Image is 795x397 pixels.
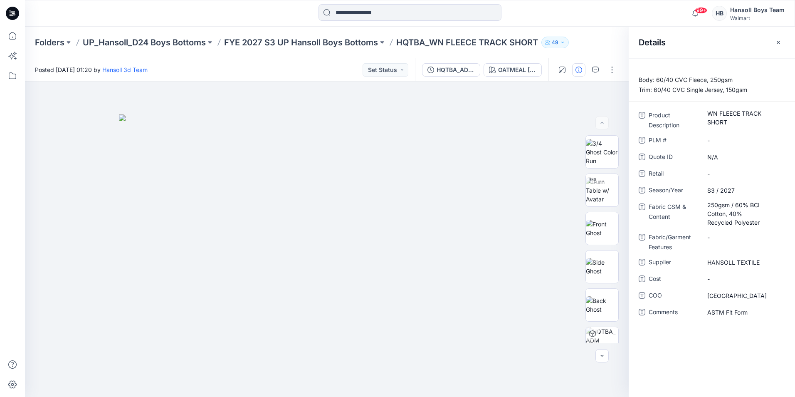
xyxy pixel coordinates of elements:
[707,258,780,267] span: HANSOLL TEXTILE
[649,152,699,164] span: Quote ID
[707,153,780,161] span: N/A
[586,139,618,165] img: 3/4 Ghost Color Run
[707,201,780,227] span: 250gsm / 60% BCI Cotton, 40% Recycled Polyester
[730,5,785,15] div: Hansoll Boys Team
[649,185,699,197] span: Season/Year
[730,15,785,21] div: Walmart
[224,37,378,48] a: FYE 2027 S3 UP Hansoll Boys Bottoms
[586,327,618,360] img: HQTBA_ADM FC_WN FLEECE TRACK SHORT OATMEAL HEATHER / GUNMETAL BLUE
[552,38,558,47] p: 49
[102,66,148,73] a: Hansoll 3d Team
[572,63,585,77] button: Details
[707,275,780,283] span: -
[484,63,542,77] button: OATMEAL [PERSON_NAME] / GUNMETAL BLUE
[649,274,699,285] span: Cost
[119,114,535,397] img: eyJhbGciOiJIUzI1NiIsImtpZCI6IjAiLCJzbHQiOiJzZXMiLCJ0eXAiOiJKV1QifQ.eyJkYXRhIjp7InR5cGUiOiJzdG9yYW...
[586,177,618,203] img: Turn Table w/ Avatar
[586,296,618,314] img: Back Ghost
[707,169,780,178] span: -
[695,7,707,14] span: 99+
[649,257,699,269] span: Supplier
[396,37,538,48] p: HQTBA_WN FLEECE TRACK SHORT
[707,186,780,195] span: S3 / 2027
[541,37,569,48] button: 49
[707,109,780,127] span: WN FLEECE TRACK SHORT
[35,65,148,74] span: Posted [DATE] 01:20 by
[639,37,666,47] h2: Details
[649,307,699,319] span: Comments
[649,135,699,147] span: PLM #
[649,110,699,130] span: Product Description
[649,232,699,252] span: Fabric/Garment Features
[422,63,480,77] button: HQTBA_ADM FC_WN FLEECE TRACK SHORT
[707,136,780,145] span: -
[498,65,536,74] div: OATMEAL [PERSON_NAME] / GUNMETAL BLUE
[712,6,727,21] div: HB
[35,37,64,48] a: Folders
[707,291,780,300] span: Vietnam
[437,65,475,74] div: HQTBA_ADM FC_WN FLEECE TRACK SHORT
[707,233,780,242] span: -
[83,37,206,48] a: UP_Hansoll_D24 Boys Bottoms
[649,169,699,180] span: Retail
[649,202,699,227] span: Fabric GSM & Content
[586,220,618,237] img: Front Ghost
[629,75,795,95] p: Body: 60/40 CVC Fleece, 250gsm Trim: 60/40 CVC Single Jersey, 150gsm
[707,308,780,317] span: ASTM Fit Form
[649,290,699,302] span: COO
[586,258,618,275] img: Side Ghost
